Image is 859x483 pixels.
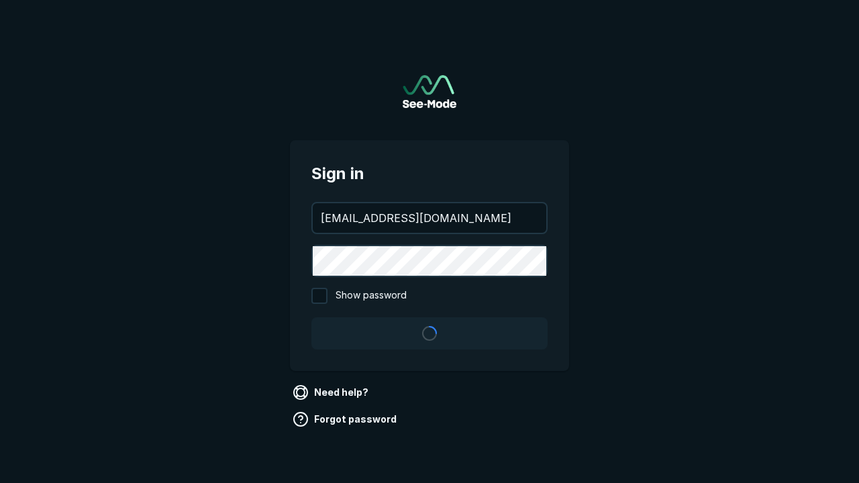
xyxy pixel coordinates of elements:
input: your@email.com [313,203,546,233]
span: Sign in [311,162,548,186]
a: Forgot password [290,409,402,430]
img: See-Mode Logo [403,75,456,108]
a: Go to sign in [403,75,456,108]
span: Show password [336,288,407,304]
a: Need help? [290,382,374,403]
